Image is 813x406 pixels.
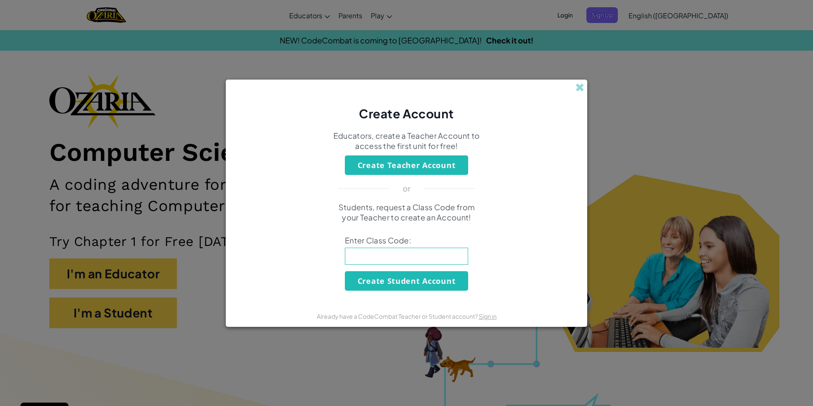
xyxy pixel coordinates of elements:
span: Already have a CodeCombat Teacher or Student account? [317,312,479,320]
p: Educators, create a Teacher Account to access the first unit for free! [332,131,481,151]
button: Create Student Account [345,271,468,291]
span: Create Account [359,106,454,121]
span: Enter Class Code: [345,235,468,246]
button: Create Teacher Account [345,155,468,175]
p: or [403,183,411,194]
p: Students, request a Class Code from your Teacher to create an Account! [332,202,481,223]
a: Sign in [479,312,497,320]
